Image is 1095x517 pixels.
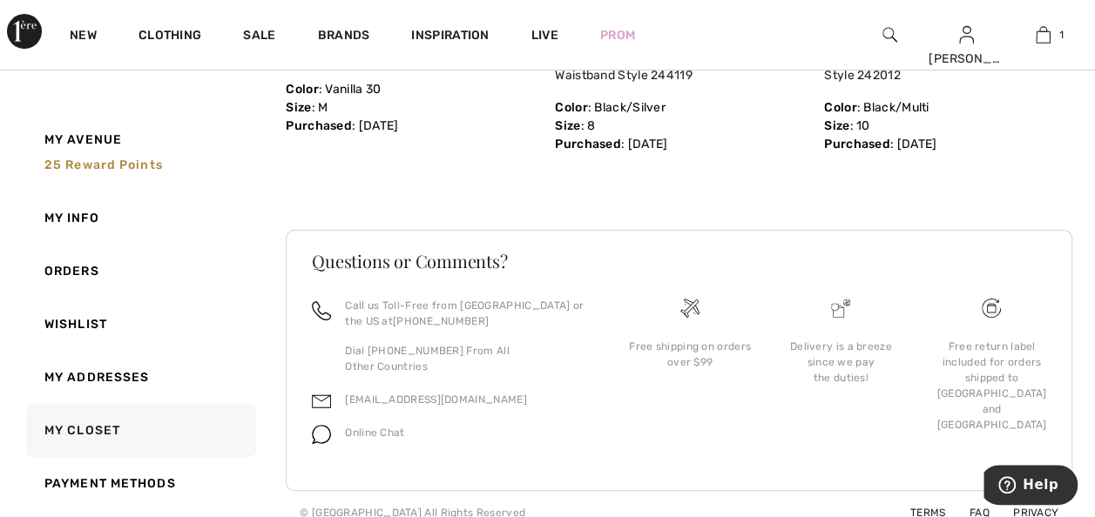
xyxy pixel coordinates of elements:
div: : Black/Multi : 10 : [DATE] [824,48,1072,153]
a: Prom [600,26,635,44]
a: [PHONE_NUMBER] [393,315,489,327]
a: Wishlist [23,298,256,351]
a: My Info [23,191,256,245]
img: My Bag [1036,24,1051,45]
img: chat [312,425,331,444]
a: 1 [1005,24,1080,45]
a: [EMAIL_ADDRESS][DOMAIN_NAME] [345,393,526,406]
div: Free shipping on orders over $99 [628,339,751,370]
a: Brands [318,28,370,46]
a: Clothing [139,28,201,46]
div: : Black/Silver : 8 : [DATE] [555,48,803,153]
img: Delivery is a breeze since we pay the duties! [831,299,850,318]
a: My Addresses [23,351,256,404]
span: Online Chat [345,426,404,439]
div: Free return label included for orders shipped to [GEOGRAPHIC_DATA] and [GEOGRAPHIC_DATA] [930,339,1053,433]
a: Payment Methods [23,457,256,510]
div: [PERSON_NAME] [929,50,1004,68]
span: My Avenue [44,131,122,149]
h3: Questions or Comments? [312,252,1046,270]
p: Dial [PHONE_NUMBER] From All Other Countries [345,343,593,374]
div: Delivery is a breeze since we pay the duties! [780,339,902,386]
span: Color [824,100,857,115]
a: Sale [243,28,275,46]
span: 25 Reward points [44,158,163,172]
img: Free shipping on orders over $99 [982,299,1001,318]
a: Slim Full-length Trousers With Elastic Waistband Style 244119 [555,50,768,83]
img: search the website [882,24,897,45]
span: 1 [1059,27,1064,43]
span: Purchased [555,137,621,151]
span: Inspiration [411,28,489,46]
span: Size [555,118,580,133]
div: : Vanilla 30 : M : [DATE] [286,48,534,135]
a: Live [531,26,558,44]
a: Sign In [959,26,974,43]
span: Purchased [286,118,352,133]
span: Color [286,82,319,97]
img: call [312,301,331,320]
p: Call us Toll-Free from [GEOGRAPHIC_DATA] or the US at [345,298,593,329]
span: Purchased [824,137,890,151]
span: Size [824,118,849,133]
span: Size [286,100,311,115]
img: My Info [959,24,974,45]
img: email [312,392,331,411]
span: Color [555,100,588,115]
iframe: Opens a widget where you can find more information [983,465,1078,508]
a: New [70,28,97,46]
img: 1ère Avenue [7,14,42,49]
a: My Closet [23,404,256,457]
img: Free shipping on orders over $99 [680,299,700,318]
a: Orders [23,245,256,298]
